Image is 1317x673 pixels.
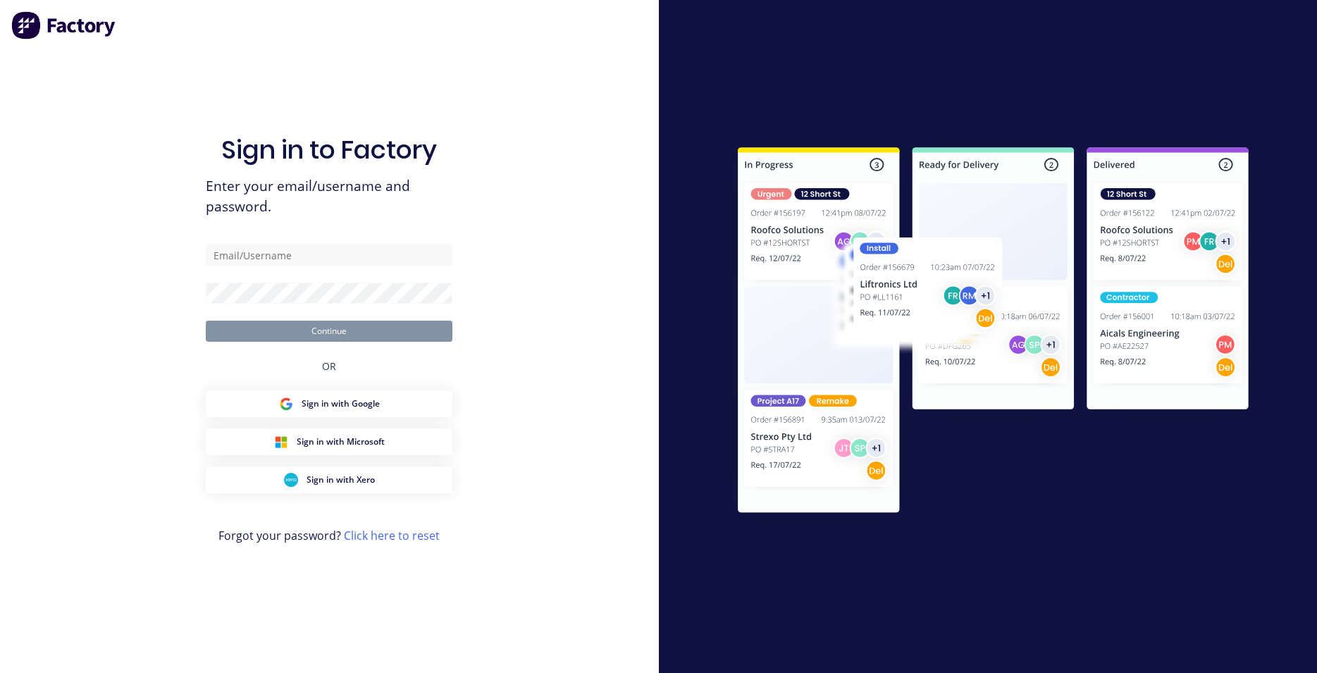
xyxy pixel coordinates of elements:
input: Email/Username [206,245,452,266]
a: Click here to reset [344,528,440,543]
h1: Sign in to Factory [221,135,437,165]
img: Factory [11,11,117,39]
span: Sign in with Xero [307,474,375,486]
button: Continue [206,321,452,342]
button: Microsoft Sign inSign in with Microsoft [206,428,452,455]
img: Google Sign in [279,397,293,411]
span: Enter your email/username and password. [206,176,452,217]
img: Microsoft Sign in [274,435,288,449]
span: Sign in with Microsoft [297,436,385,448]
img: Xero Sign in [284,473,298,487]
div: OR [322,342,336,390]
button: Xero Sign inSign in with Xero [206,467,452,493]
img: Sign in [707,119,1280,546]
span: Forgot your password? [218,527,440,544]
button: Google Sign inSign in with Google [206,390,452,417]
span: Sign in with Google [302,397,380,410]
